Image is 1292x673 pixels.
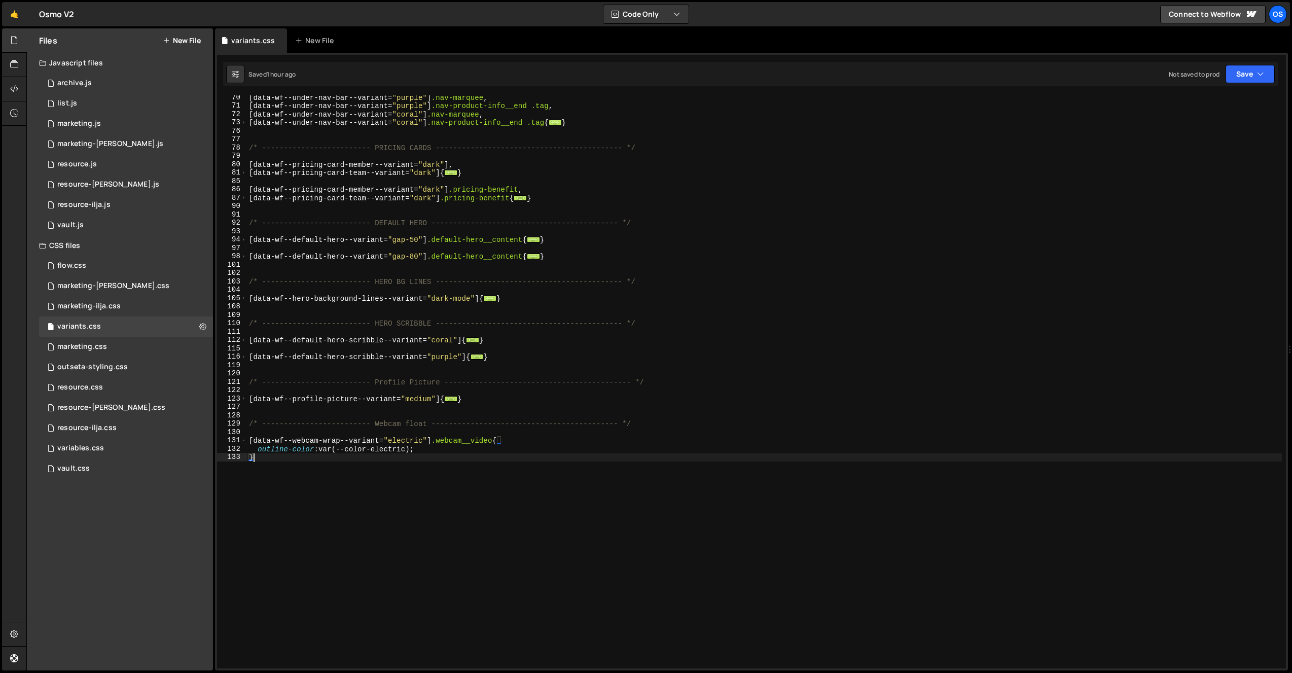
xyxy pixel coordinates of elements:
[39,316,213,337] div: 16596/45511.css
[217,403,247,411] div: 127
[39,154,213,174] div: 16596/46183.js
[217,311,247,320] div: 109
[217,378,247,386] div: 121
[57,302,121,311] div: marketing-ilja.css
[39,276,213,296] div: 16596/46284.css
[217,118,247,127] div: 73
[57,383,103,392] div: resource.css
[217,445,247,453] div: 132
[217,93,247,102] div: 70
[39,256,213,276] div: 16596/47552.css
[217,294,247,303] div: 105
[217,319,247,328] div: 110
[217,352,247,361] div: 116
[57,160,97,169] div: resource.js
[217,395,247,403] div: 123
[57,403,165,412] div: resource-[PERSON_NAME].css
[217,453,247,462] div: 133
[39,337,213,357] div: 16596/45446.css
[39,398,213,418] div: 16596/46196.css
[163,37,201,45] button: New File
[57,281,169,291] div: marketing-[PERSON_NAME].css
[527,237,540,242] span: ...
[217,252,247,261] div: 98
[39,357,213,377] div: 16596/45156.css
[217,219,247,227] div: 92
[39,114,213,134] div: 16596/45422.js
[217,361,247,370] div: 119
[217,110,247,119] div: 72
[217,160,247,169] div: 80
[217,428,247,437] div: 130
[57,139,163,149] div: marketing-[PERSON_NAME].js
[57,180,159,189] div: resource-[PERSON_NAME].js
[217,302,247,311] div: 108
[57,423,117,433] div: resource-ilja.css
[470,354,483,360] span: ...
[217,227,247,236] div: 93
[39,174,213,195] div: 16596/46194.js
[1169,70,1219,79] div: Not saved to prod
[295,36,338,46] div: New File
[39,215,213,235] div: 16596/45133.js
[57,261,86,270] div: flow.css
[217,269,247,277] div: 102
[27,53,213,73] div: Javascript files
[1160,5,1266,23] a: Connect to Webflow
[217,286,247,294] div: 104
[1226,65,1275,83] button: Save
[444,396,457,401] span: ...
[217,152,247,160] div: 79
[217,127,247,135] div: 76
[217,436,247,445] div: 131
[57,79,92,88] div: archive.js
[217,235,247,244] div: 94
[217,210,247,219] div: 91
[231,36,275,46] div: variants.css
[217,369,247,378] div: 120
[217,386,247,395] div: 122
[39,134,213,154] div: 16596/45424.js
[217,277,247,286] div: 103
[57,464,90,473] div: vault.css
[57,444,104,453] div: variables.css
[514,195,527,200] span: ...
[27,235,213,256] div: CSS files
[217,411,247,420] div: 128
[217,144,247,152] div: 78
[57,363,128,372] div: outseta-styling.css
[217,419,247,428] div: 129
[39,296,213,316] div: 16596/47731.css
[39,93,213,114] div: 16596/45151.js
[603,5,689,23] button: Code Only
[217,101,247,110] div: 71
[39,195,213,215] div: 16596/46195.js
[39,418,213,438] div: 16596/46198.css
[444,170,457,175] span: ...
[39,458,213,479] div: 16596/45153.css
[1269,5,1287,23] div: Os
[527,254,540,259] span: ...
[217,328,247,336] div: 111
[549,120,562,125] span: ...
[466,337,479,343] span: ...
[57,99,77,108] div: list.js
[57,200,111,209] div: resource-ilja.js
[217,168,247,177] div: 81
[217,336,247,344] div: 112
[217,135,247,144] div: 77
[217,261,247,269] div: 101
[217,344,247,353] div: 115
[39,35,57,46] h2: Files
[217,177,247,186] div: 85
[248,70,296,79] div: Saved
[39,8,74,20] div: Osmo V2
[39,438,213,458] div: 16596/45154.css
[2,2,27,26] a: 🤙
[483,295,496,301] span: ...
[267,70,296,79] div: 1 hour ago
[217,185,247,194] div: 86
[217,202,247,210] div: 90
[217,244,247,253] div: 97
[39,377,213,398] div: 16596/46199.css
